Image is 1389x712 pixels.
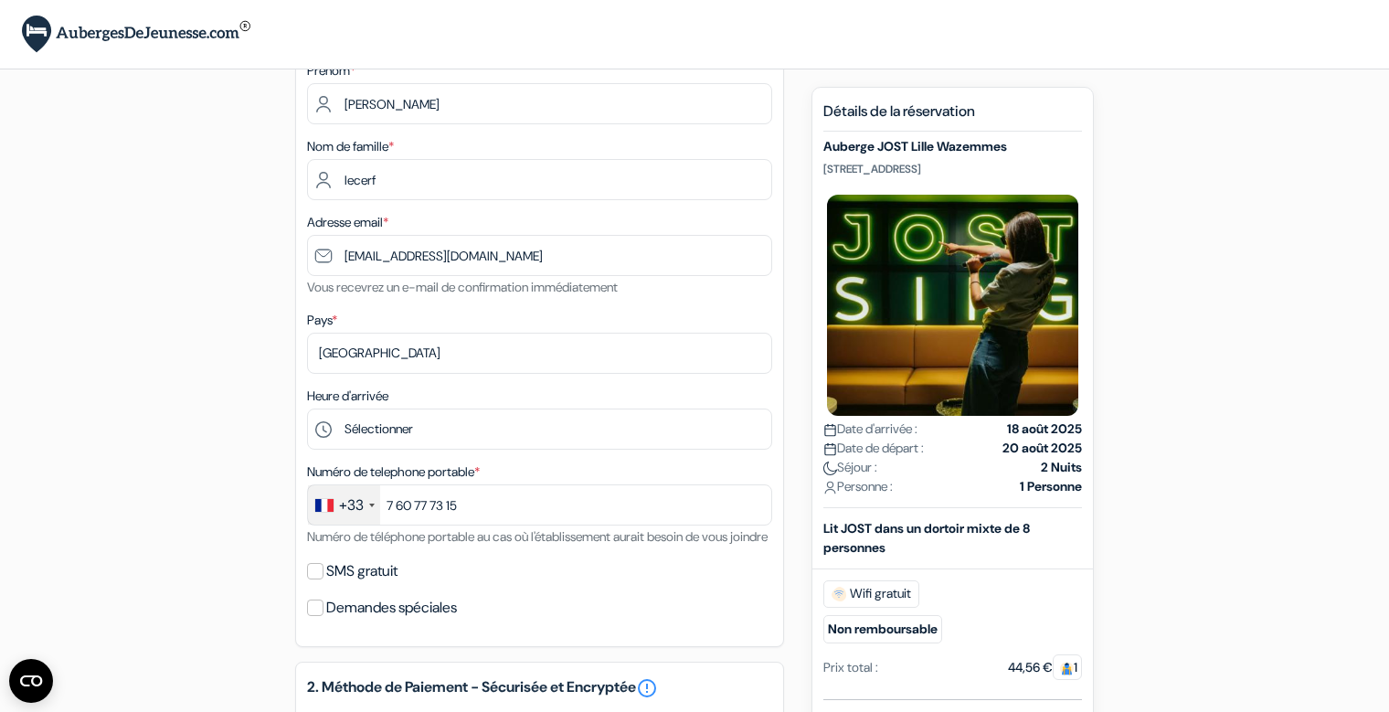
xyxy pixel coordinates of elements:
[307,235,772,276] input: Entrer adresse e-mail
[326,595,457,621] label: Demandes spéciales
[823,102,1082,132] h5: Détails de la réservation
[1002,439,1082,458] strong: 20 août 2025
[307,311,337,330] label: Pays
[307,137,394,156] label: Nom de famille
[823,481,837,494] img: user_icon.svg
[339,494,364,516] div: +33
[823,615,942,643] small: Non remboursable
[823,520,1030,556] b: Lit JOST dans un dortoir mixte de 8 personnes
[307,213,388,232] label: Adresse email
[832,587,846,601] img: free_wifi.svg
[307,279,618,295] small: Vous recevrez un e-mail de confirmation immédiatement
[823,420,917,439] span: Date d'arrivée :
[823,139,1082,154] h5: Auberge JOST Lille Wazemmes
[307,83,772,124] input: Entrez votre prénom
[307,387,388,406] label: Heure d'arrivée
[22,16,250,53] img: AubergesDeJeunesse.com
[307,159,772,200] input: Entrer le nom de famille
[823,462,837,475] img: moon.svg
[823,458,877,477] span: Séjour :
[9,659,53,703] button: Ouvrir le widget CMP
[823,442,837,456] img: calendar.svg
[1041,458,1082,477] strong: 2 Nuits
[823,580,919,608] span: Wifi gratuit
[823,162,1082,176] p: [STREET_ADDRESS]
[636,677,658,699] a: error_outline
[307,677,772,699] h5: 2. Méthode de Paiement - Sécurisée et Encryptée
[1053,654,1082,680] span: 1
[307,462,480,482] label: Numéro de telephone portable
[1008,658,1082,677] div: 44,56 €
[307,528,768,545] small: Numéro de téléphone portable au cas où l'établissement aurait besoin de vous joindre
[1007,420,1082,439] strong: 18 août 2025
[326,558,398,584] label: SMS gratuit
[823,477,893,496] span: Personne :
[823,658,878,677] div: Prix total :
[308,485,380,525] div: France: +33
[823,423,837,437] img: calendar.svg
[1060,662,1074,675] img: guest.svg
[307,61,355,80] label: Prénom
[307,484,772,526] input: 6 12 34 56 78
[1020,477,1082,496] strong: 1 Personne
[823,439,924,458] span: Date de départ :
